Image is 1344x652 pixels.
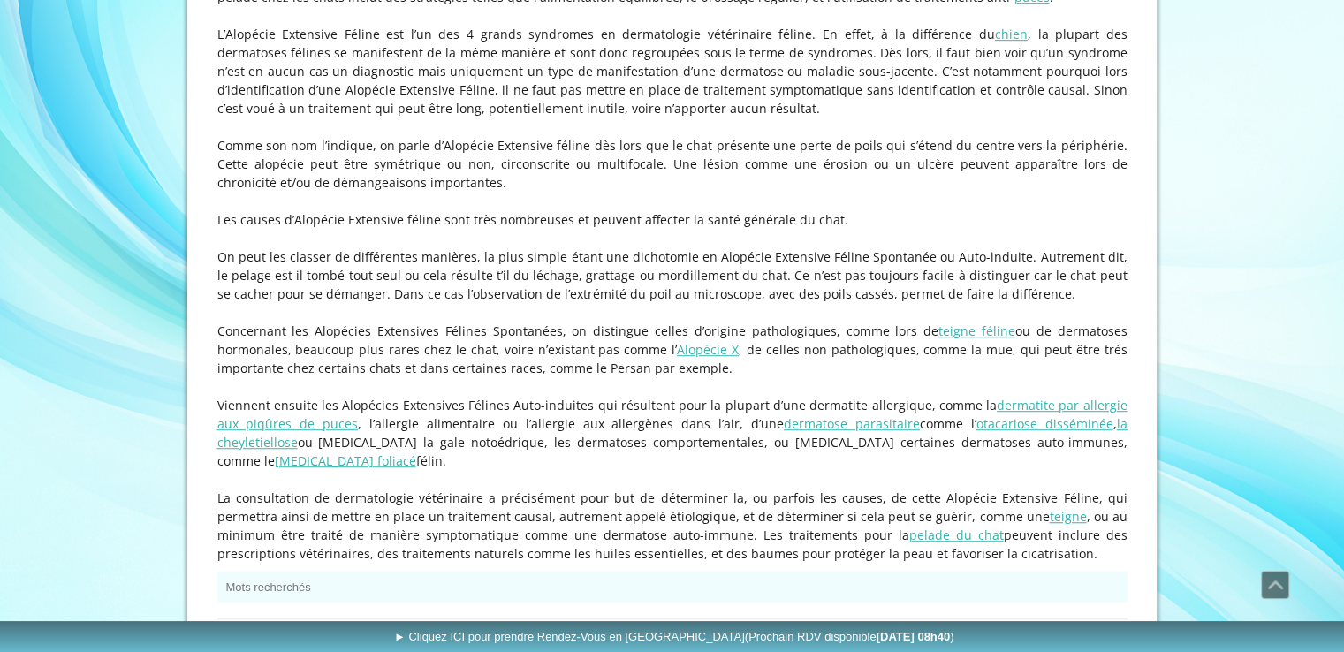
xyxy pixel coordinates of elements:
p: Les causes d’Alopécie Extensive féline sont très nombreuses et peuvent affecter la santé générale... [217,210,1128,229]
a: dermatite par allergie aux piqûres de puces [217,397,1128,432]
p: Concernant les Alopécies Extensives Félines Spontanées, on distingue celles d’origine pathologiqu... [217,322,1128,377]
p: La consultation de dermatologie vétérinaire a précisément pour but de déterminer la, ou parfois l... [217,489,1128,563]
span: (Prochain RDV disponible ) [745,630,954,643]
a: [MEDICAL_DATA] foliacé [275,452,416,469]
button: Mots recherchés [217,572,1128,603]
a: dermatose parasitaire [784,415,920,432]
a: Alopécie X [677,341,739,358]
span: Défiler vers le haut [1262,572,1288,598]
a: chien [995,26,1028,42]
a: otacariose disséminée [976,415,1113,432]
b: [DATE] 08h40 [877,630,951,643]
a: teigne [1049,508,1086,525]
a: la cheyletiellose [217,415,1128,451]
p: On peut les classer de différentes manières, la plus simple étant une dichotomie en Alopécie Exte... [217,247,1128,303]
p: Comme son nom l’indique, on parle d’Alopécie Extensive féline dès lors que le chat présente une p... [217,136,1128,192]
a: teigne féline [938,322,1015,339]
p: L’Alopécie Extensive Féline est l’un des 4 grands syndromes en dermatologie vétérinaire féline. E... [217,25,1128,118]
a: pelade du chat [909,527,1004,543]
a: Défiler vers le haut [1261,571,1289,599]
p: Viennent ensuite les Alopécies Extensives Félines Auto-induites qui résultent pour la plupart d’u... [217,396,1128,470]
span: ► Cliquez ICI pour prendre Rendez-Vous en [GEOGRAPHIC_DATA] [394,630,954,643]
